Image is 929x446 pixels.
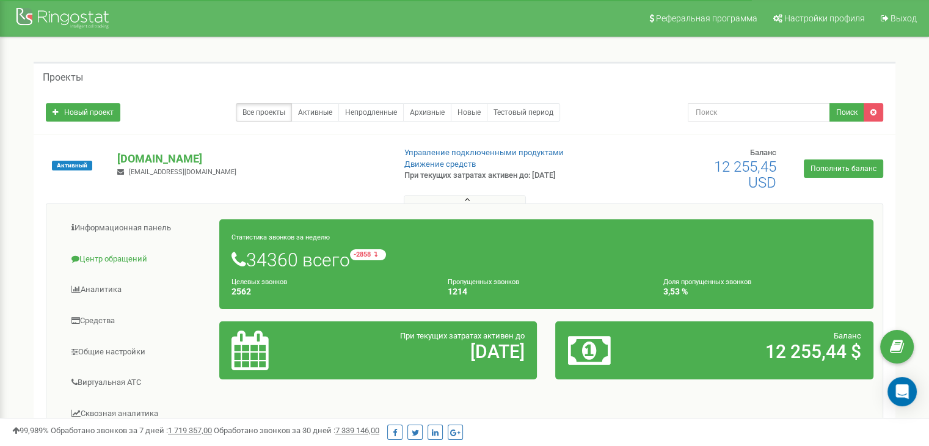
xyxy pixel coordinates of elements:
[46,103,120,122] a: Новый проект
[829,103,864,122] button: Поиск
[117,151,384,167] p: [DOMAIN_NAME]
[214,426,379,435] span: Обработано звонков за 30 дней :
[350,249,386,260] small: -2858
[887,377,917,406] div: Open Intercom Messenger
[487,103,560,122] a: Тестовый период
[784,13,865,23] span: Настройки профиля
[56,306,220,336] a: Средства
[404,159,476,169] a: Движение средств
[448,278,519,286] small: Пропущенных звонков
[56,368,220,398] a: Виртуальная АТС
[56,399,220,429] a: Сквозная аналитика
[56,275,220,305] a: Аналитика
[403,103,451,122] a: Архивные
[891,13,917,23] span: Выход
[335,342,525,362] h2: [DATE]
[291,103,339,122] a: Активные
[12,426,49,435] span: 99,989%
[663,287,861,296] h4: 3,53 %
[56,213,220,243] a: Информационная панель
[804,159,883,178] a: Пополнить баланс
[129,168,236,176] span: [EMAIL_ADDRESS][DOMAIN_NAME]
[231,233,330,241] small: Статистика звонков за неделю
[56,337,220,367] a: Общие настройки
[714,158,776,191] span: 12 255,45 USD
[56,244,220,274] a: Центр обращений
[338,103,404,122] a: Непродленные
[168,426,212,435] u: 1 719 357,00
[231,287,429,296] h4: 2562
[448,287,646,296] h4: 1214
[400,331,525,340] span: При текущих затратах активен до
[688,103,830,122] input: Поиск
[52,161,92,170] span: Активный
[43,72,83,83] h5: Проекты
[404,148,564,157] a: Управление подключенными продуктами
[663,278,751,286] small: Доля пропущенных звонков
[451,103,487,122] a: Новые
[231,278,287,286] small: Целевых звонков
[231,249,861,270] h1: 34360 всего
[834,331,861,340] span: Баланс
[51,426,212,435] span: Обработано звонков за 7 дней :
[672,342,861,362] h2: 12 255,44 $
[750,148,776,157] span: Баланс
[404,170,600,181] p: При текущих затратах активен до: [DATE]
[335,426,379,435] u: 7 339 146,00
[656,13,757,23] span: Реферальная программа
[236,103,292,122] a: Все проекты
